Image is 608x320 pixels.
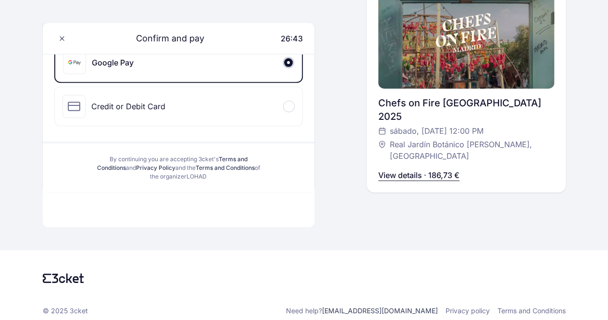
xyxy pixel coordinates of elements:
[378,169,459,181] p: View details · 186,73 €
[286,306,438,316] p: Need help?
[92,57,134,68] div: Google Pay
[322,307,438,315] a: [EMAIL_ADDRESS][DOMAIN_NAME]
[497,306,566,316] a: Terms and Conditions
[43,306,88,316] p: © 2025 3cket
[196,164,255,171] a: Terms and Conditions
[97,155,261,181] div: By continuing you are accepting 3cket's and and the of the organizer
[91,101,165,112] div: Credit or Debit Card
[136,164,175,171] a: Privacy Policy
[124,32,204,45] span: Confirm and pay
[390,139,544,162] span: Real Jardín Botánico [PERSON_NAME], [GEOGRAPHIC_DATA]
[390,125,484,137] span: sábado, [DATE] 12:00 PM
[378,96,554,123] div: Chefs on Fire [GEOGRAPHIC_DATA] 2025
[54,192,303,216] iframe: Campo de entrada seguro del botón de pago
[186,173,207,180] span: LOHAD
[446,306,490,316] a: Privacy policy
[281,34,303,43] span: 26:43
